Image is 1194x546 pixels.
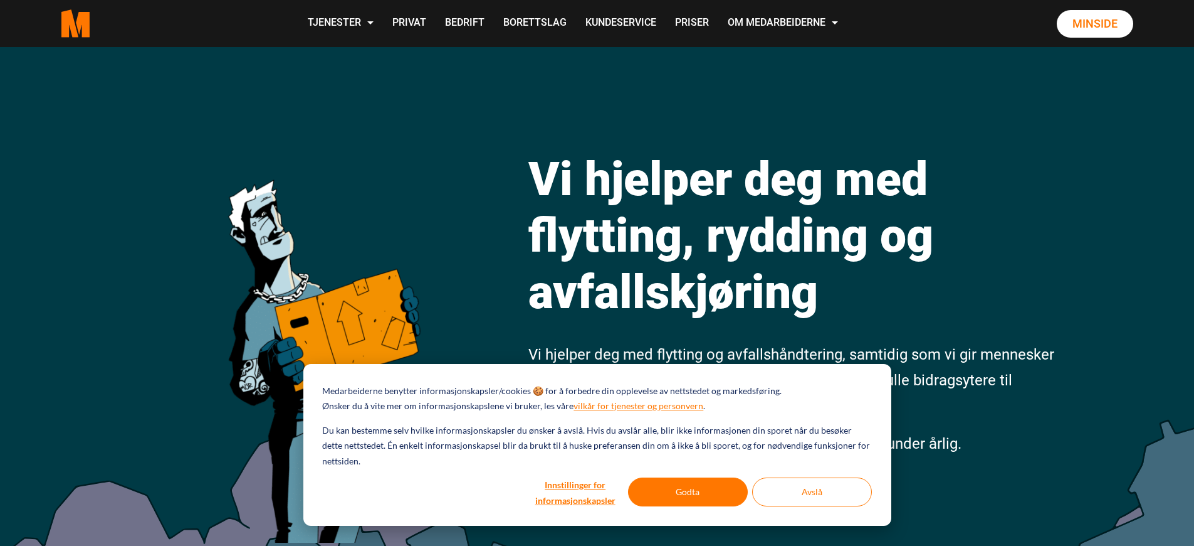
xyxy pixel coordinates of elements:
[576,1,666,46] a: Kundeservice
[303,364,891,526] div: Cookie banner
[573,399,703,414] a: vilkår for tjenester og personvern
[322,423,871,469] p: Du kan bestemme selv hvilke informasjonskapsler du ønsker å avslå. Hvis du avslår alle, blir ikke...
[215,122,431,543] img: medarbeiderne man icon optimized
[528,346,1054,415] span: Vi hjelper deg med flytting og avfallshåndtering, samtidig som vi gir mennesker med rusbakgrunn e...
[628,478,748,506] button: Godta
[528,151,1058,320] h1: Vi hjelper deg med flytting, rydding og avfallskjøring
[298,1,383,46] a: Tjenester
[494,1,576,46] a: Borettslag
[666,1,718,46] a: Priser
[322,383,782,399] p: Medarbeiderne benytter informasjonskapsler/cookies 🍪 for å forbedre din opplevelse av nettstedet ...
[322,399,705,414] p: Ønsker du å vite mer om informasjonskapslene vi bruker, les våre .
[1057,10,1133,38] a: Minside
[436,1,494,46] a: Bedrift
[718,1,847,46] a: Om Medarbeiderne
[752,478,872,506] button: Avslå
[527,478,624,506] button: Innstillinger for informasjonskapsler
[383,1,436,46] a: Privat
